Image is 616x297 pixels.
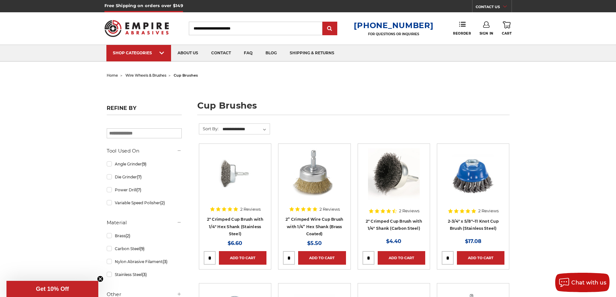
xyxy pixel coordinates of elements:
span: (9) [142,162,146,166]
a: Reorder [453,21,471,35]
h5: Material [107,219,182,227]
span: Chat with us [571,280,606,286]
span: Sign In [480,31,493,36]
span: $6.60 [228,240,242,246]
a: Variable Speed Polisher [107,197,182,208]
a: Angle Grinder [107,158,182,170]
span: Reorder [453,31,471,36]
a: blog [259,45,283,61]
input: Submit [323,22,336,35]
p: FOR QUESTIONS OR INQUIRIES [354,32,433,36]
span: (7) [136,187,141,192]
div: Get 10% OffClose teaser [6,281,98,297]
a: Crimped Wire Cup Brush with Shank [362,148,425,211]
a: contact [205,45,237,61]
span: 2 Reviews [478,209,499,213]
a: faq [237,45,259,61]
a: Carbon Steel [107,243,182,254]
a: 2-3/4″ x 5/8″–11 Knot Cup Brush (Stainless Steel) [442,148,504,211]
a: Nylon Abrasive Filament [107,256,182,267]
span: Get 10% Off [36,286,69,292]
span: 2 Reviews [319,207,340,211]
span: $4.40 [386,238,401,244]
h5: Refine by [107,105,182,115]
a: [PHONE_NUMBER] [354,21,433,30]
a: Brass [107,230,182,241]
h1: cup brushes [197,101,510,115]
span: 2 Reviews [240,207,261,211]
a: Cart [502,21,512,36]
a: CONTACT US [476,3,512,12]
a: 2" Crimped Cup Brush 193220B [204,148,266,211]
a: Add to Cart [457,251,504,265]
span: (7) [137,175,142,179]
button: Close teaser [97,276,103,282]
a: 2-3/4″ x 5/8″–11 Knot Cup Brush (Stainless Steel) [448,219,499,231]
a: Power Drill [107,184,182,196]
button: Chat with us [555,273,610,292]
div: SHOP CATEGORIES [113,50,165,55]
a: 2" brass crimped wire cup brush with 1/4" hex shank [283,148,346,211]
a: Die Grinder [107,171,182,183]
a: 2" Crimped Cup Brush with 1/4" Hex Shank (Stainless Steel) [207,217,263,236]
span: (3) [142,272,147,277]
img: 2" brass crimped wire cup brush with 1/4" hex shank [288,148,340,200]
span: Cart [502,31,512,36]
img: 2-3/4″ x 5/8″–11 Knot Cup Brush (Stainless Steel) [447,148,499,200]
img: Crimped Wire Cup Brush with Shank [368,148,420,200]
a: Add to Cart [219,251,266,265]
a: shipping & returns [283,45,341,61]
span: $5.50 [307,240,322,246]
span: (9) [140,246,145,251]
a: Add to Cart [298,251,346,265]
a: about us [171,45,205,61]
span: (3) [163,259,168,264]
h5: Tool Used On [107,147,182,155]
label: Sort By: [199,124,219,133]
a: 2” Crimped Wire Cup Brush with 1/4” Hex Shank (Brass Coated) [286,217,343,236]
span: cup brushes [174,73,198,78]
img: Empire Abrasives [104,16,169,41]
a: home [107,73,118,78]
span: $17.08 [465,238,481,244]
span: (2) [125,233,130,238]
span: 2 Reviews [399,209,419,213]
a: 2" Crimped Cup Brush with 1/4" Shank (Carbon Steel) [366,219,422,231]
span: (2) [160,200,165,205]
img: 2" Crimped Cup Brush 193220B [209,148,261,200]
select: Sort By: [222,124,270,134]
a: Add to Cart [378,251,425,265]
a: wire wheels & brushes [125,73,166,78]
a: Stainless Steel [107,269,182,280]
